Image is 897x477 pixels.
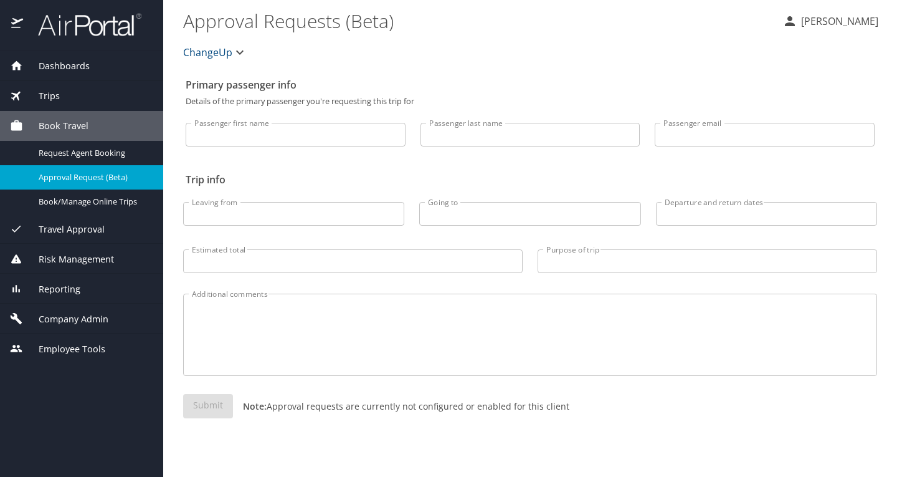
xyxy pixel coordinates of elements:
[243,400,267,412] strong: Note:
[11,12,24,37] img: icon-airportal.png
[23,342,105,356] span: Employee Tools
[23,119,88,133] span: Book Travel
[233,400,569,413] p: Approval requests are currently not configured or enabled for this client
[23,253,114,266] span: Risk Management
[23,282,80,296] span: Reporting
[39,196,148,208] span: Book/Manage Online Trips
[797,14,878,29] p: [PERSON_NAME]
[186,75,875,95] h2: Primary passenger info
[186,97,875,105] p: Details of the primary passenger you're requesting this trip for
[23,89,60,103] span: Trips
[24,12,141,37] img: airportal-logo.png
[39,171,148,183] span: Approval Request (Beta)
[23,59,90,73] span: Dashboards
[23,312,108,326] span: Company Admin
[23,223,105,236] span: Travel Approval
[777,10,883,32] button: [PERSON_NAME]
[39,147,148,159] span: Request Agent Booking
[186,170,875,190] h2: Trip info
[183,44,232,61] span: ChangeUp
[178,40,252,65] button: ChangeUp
[183,1,772,40] h1: Approval Requests (Beta)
